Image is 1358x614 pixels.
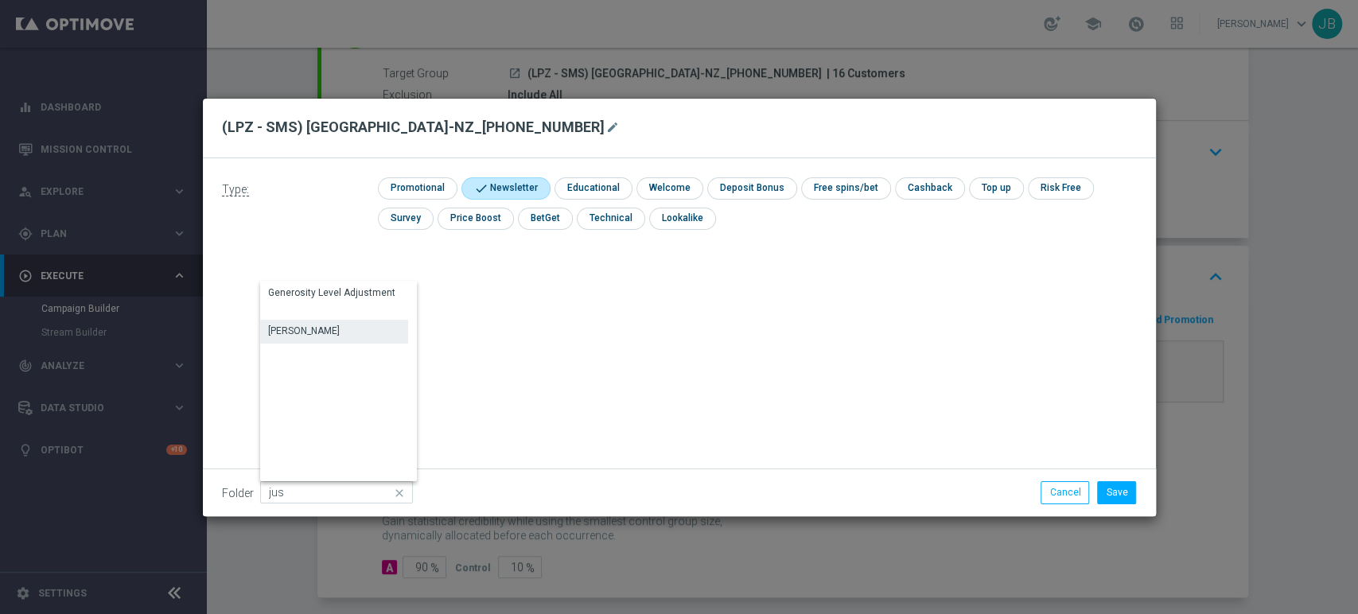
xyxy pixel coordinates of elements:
button: Save [1097,481,1136,503]
span: Type: [222,183,249,196]
button: Cancel [1041,481,1089,503]
i: close [392,482,408,504]
button: mode_edit [605,118,625,137]
div: Generosity Level Adjustment [268,286,395,300]
input: Quick find [260,481,413,503]
i: mode_edit [606,121,619,134]
label: Folder [222,487,254,500]
div: [PERSON_NAME] [268,324,340,338]
div: Press SPACE to select this row. [260,320,408,344]
div: Press SPACE to select this row. [260,282,408,320]
h2: (LPZ - SMS) [GEOGRAPHIC_DATA]-NZ_[PHONE_NUMBER] [222,118,605,137]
